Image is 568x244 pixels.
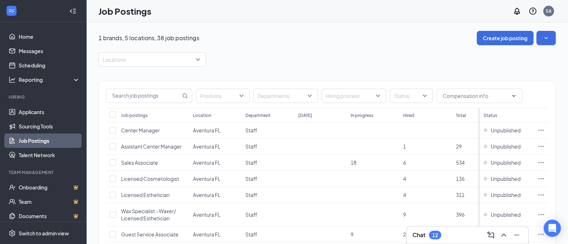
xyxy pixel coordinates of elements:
th: [DATE] [295,108,347,122]
td: Staff [242,203,294,226]
svg: Ellipses [537,231,545,238]
button: Create job posting [477,31,534,45]
span: 29 [456,143,462,150]
svg: Collapse [69,8,77,15]
span: Aventura FL [193,159,220,166]
span: Unpublished [491,191,521,198]
svg: Minimize [512,231,521,239]
p: 1 brands, 5 locations, 38 job postings [98,34,199,42]
span: Staff [245,231,257,238]
a: Home [19,29,80,44]
td: Aventura FL [189,203,242,226]
td: Staff [242,122,294,139]
svg: Ellipses [537,191,545,198]
a: DocumentsCrown [19,209,80,223]
div: SA [546,8,551,14]
span: Licensed Esthetician [121,192,170,198]
td: Staff [242,187,294,203]
span: Staff [245,175,257,182]
span: 4 [403,175,406,182]
h3: Chat [412,231,425,239]
span: 136 [456,175,465,182]
svg: ChevronDown [511,93,517,99]
td: Aventura FL [189,226,242,243]
span: Unpublished [491,159,521,166]
span: 396 [456,211,465,218]
span: Aventura FL [193,127,220,133]
span: Wax Specialist - Waxer/ Licensed Esthetician [121,208,176,221]
span: Aventura FL [193,143,220,150]
span: 311 [456,192,465,198]
span: Staff [245,211,257,218]
span: Unpublished [491,143,521,150]
span: Center Manager [121,127,160,133]
svg: SmallChevronDown [542,34,550,42]
span: Guest Service Associate [121,231,179,238]
td: Staff [242,155,294,171]
input: Compensation info [443,92,508,100]
span: 1 [403,143,406,150]
span: Assistant Center Manager [121,143,182,150]
a: Sourcing Tools [19,119,80,133]
td: Staff [242,171,294,187]
th: Total [452,108,505,122]
span: 6 [403,159,406,166]
a: Messages [19,44,80,58]
span: 9 [351,231,354,238]
a: TeamCrown [19,194,80,209]
td: Staff [242,139,294,155]
td: Aventura FL [189,187,242,203]
svg: Ellipses [537,143,545,150]
h1: Job Postings [98,5,151,17]
svg: Ellipses [537,175,545,182]
span: Unpublished [491,127,521,134]
input: Search job postings [106,89,181,103]
button: SmallChevronDown [536,31,556,45]
svg: Ellipses [537,127,545,134]
div: Location [193,112,211,118]
span: 9 [403,211,406,218]
th: Hired [400,108,452,122]
td: Aventura FL [189,155,242,171]
span: Staff [245,192,257,198]
span: Staff [245,127,257,133]
td: Aventura FL [189,171,242,187]
span: Sales Associate [121,159,158,166]
span: 18 [351,159,356,166]
svg: MagnifyingGlass [182,93,188,99]
div: Team Management [9,169,79,175]
span: 2 [403,231,406,238]
div: Hiring [9,94,79,100]
div: Job postings [121,112,148,118]
div: Switch to admin view [19,230,69,237]
svg: Ellipses [537,159,545,166]
div: 12 [432,232,438,238]
a: Job Postings [19,133,80,148]
span: Unpublished [491,211,521,218]
svg: ChevronUp [499,231,508,239]
a: Scheduling [19,58,80,72]
span: Licensed Cosmetologist [121,175,179,182]
td: Staff [242,226,294,243]
span: Unpublished [491,175,521,182]
span: Aventura FL [193,175,220,182]
div: Department [245,112,271,118]
span: Staff [245,159,257,166]
button: ChevronUp [498,229,509,241]
div: Open Intercom Messenger [544,220,561,237]
button: Minimize [511,229,522,241]
span: Aventura FL [193,192,220,198]
th: Status [480,108,534,122]
span: Aventura FL [193,231,220,238]
svg: ComposeMessage [486,231,495,239]
span: 534 [456,159,465,166]
svg: QuestionInfo [528,7,537,15]
span: Staff [245,143,257,150]
svg: Analysis [9,76,16,83]
svg: Ellipses [537,211,545,218]
th: In progress [347,108,400,122]
a: OnboardingCrown [19,180,80,194]
svg: Settings [9,230,16,237]
a: Applicants [19,105,80,119]
span: 4 [403,192,406,198]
